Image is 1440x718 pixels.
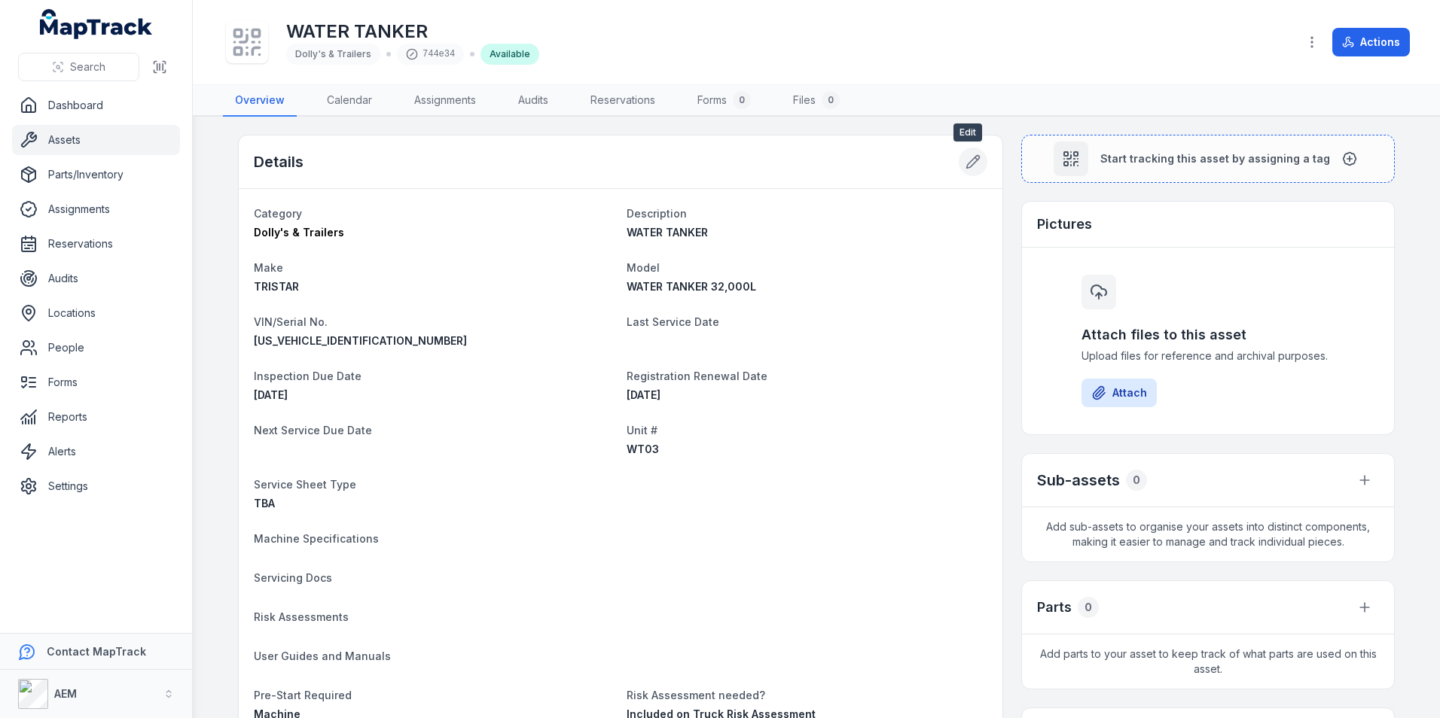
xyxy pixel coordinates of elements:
span: Risk Assessment needed? [627,689,765,701]
span: Inspection Due Date [254,370,362,382]
div: 0 [1126,470,1147,491]
time: 09/10/2025, 12:00:00 am [627,388,661,401]
span: Description [627,207,687,220]
span: [DATE] [254,388,288,401]
button: Search [18,53,139,81]
h3: Attach files to this asset [1082,324,1335,345]
strong: AEM [54,687,77,700]
a: Dashboard [12,90,180,120]
a: Assignments [12,194,180,224]
span: Machine Specifications [254,532,379,545]
span: Add sub-assets to organise your assets into distinct components, making it easier to manage and t... [1022,507,1394,561]
span: Service Sheet Type [254,478,356,491]
a: Audits [12,263,180,294]
span: Edit [953,123,982,141]
span: Start tracking this asset by assigning a tag [1100,151,1330,166]
a: Reports [12,402,180,432]
a: Forms [12,367,180,397]
a: Assets [12,125,180,155]
span: Next Service Due Date [254,424,372,437]
h3: Parts [1037,597,1072,618]
a: Assignments [402,85,488,117]
span: User Guides and Manuals [254,650,391,662]
span: Add parts to your asset to keep track of what parts are used on this asset. [1022,634,1394,689]
span: Make [254,261,283,274]
span: Model [627,261,660,274]
a: Parts/Inventory [12,160,180,190]
span: Unit # [627,424,657,437]
span: Registration Renewal Date [627,370,767,382]
span: Search [70,59,105,75]
h2: Details [254,151,304,172]
a: MapTrack [40,9,153,39]
a: Calendar [315,85,384,117]
span: Category [254,207,302,220]
div: 744e34 [397,44,464,65]
span: Upload files for reference and archival purposes. [1082,348,1335,364]
h2: Sub-assets [1037,470,1120,491]
span: Pre-Start Required [254,689,352,701]
button: Attach [1082,379,1157,407]
span: [DATE] [627,388,661,401]
a: People [12,333,180,363]
span: Servicing Docs [254,571,332,584]
strong: Contact MapTrack [47,645,146,658]
span: Dolly's & Trailers [254,226,344,239]
span: WT03 [627,443,659,455]
span: Last Service Date [627,315,719,328]
a: Settings [12,471,180,501]
span: [US_VEHICLE_IDENTIFICATION_NUMBER] [254,334,467,347]
span: Risk Assessments [254,610,349,623]
div: 0 [822,91,840,109]
button: Start tracking this asset by assigning a tag [1021,135,1395,183]
span: VIN/Serial No. [254,315,328,328]
span: WATER TANKER 32,000L [627,280,756,293]
a: Forms0 [685,85,763,117]
a: Audits [506,85,560,117]
span: Dolly's & Trailers [295,48,371,59]
h1: WATER TANKER [286,20,539,44]
a: Files0 [781,85,852,117]
a: Alerts [12,437,180,467]
a: Reservations [12,229,180,259]
button: Actions [1332,28,1410,56]
span: TRISTAR [254,280,299,293]
div: 0 [733,91,751,109]
div: Available [481,44,539,65]
a: Locations [12,298,180,328]
div: 0 [1078,597,1099,618]
a: Reservations [578,85,667,117]
span: WATER TANKER [627,226,708,239]
a: Overview [223,85,297,117]
time: 08/04/2026, 12:00:00 am [254,388,288,401]
span: TBA [254,497,275,510]
h3: Pictures [1037,214,1092,235]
